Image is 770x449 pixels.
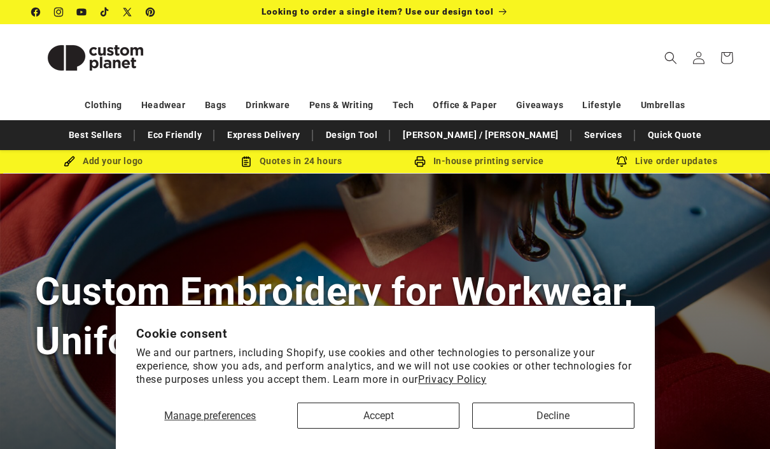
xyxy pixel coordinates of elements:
[205,94,227,116] a: Bags
[136,403,285,429] button: Manage preferences
[262,6,494,17] span: Looking to order a single item? Use our design tool
[516,94,563,116] a: Giveaways
[62,124,129,146] a: Best Sellers
[396,124,564,146] a: [PERSON_NAME] / [PERSON_NAME]
[433,94,496,116] a: Office & Paper
[141,124,208,146] a: Eco Friendly
[197,153,385,169] div: Quotes in 24 hours
[221,124,307,146] a: Express Delivery
[385,153,573,169] div: In-house printing service
[414,156,426,167] img: In-house printing
[85,94,122,116] a: Clothing
[164,410,256,422] span: Manage preferences
[141,94,186,116] a: Headwear
[136,347,634,386] p: We and our partners, including Shopify, use cookies and other technologies to personalize your ex...
[241,156,252,167] img: Order Updates Icon
[472,403,634,429] button: Decline
[573,153,760,169] div: Live order updates
[35,267,735,365] h1: Custom Embroidery for Workwear, Uniforms & Sportswear
[32,29,159,86] img: Custom Planet
[616,156,627,167] img: Order updates
[706,388,770,449] iframe: Chat Widget
[641,124,708,146] a: Quick Quote
[10,153,197,169] div: Add your logo
[27,24,164,91] a: Custom Planet
[246,94,290,116] a: Drinkware
[136,326,634,341] h2: Cookie consent
[418,373,486,385] a: Privacy Policy
[578,124,629,146] a: Services
[64,156,75,167] img: Brush Icon
[297,403,459,429] button: Accept
[393,94,414,116] a: Tech
[641,94,685,116] a: Umbrellas
[319,124,384,146] a: Design Tool
[309,94,374,116] a: Pens & Writing
[582,94,621,116] a: Lifestyle
[657,44,685,72] summary: Search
